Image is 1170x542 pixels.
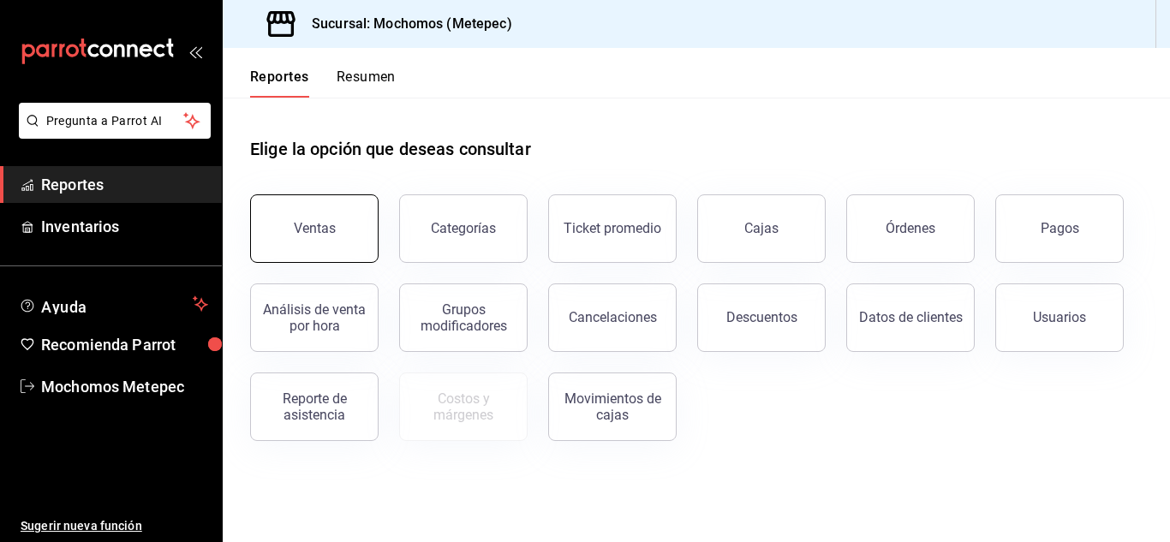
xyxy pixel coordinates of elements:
h1: Elige la opción que deseas consultar [250,136,531,162]
div: Categorías [431,220,496,236]
div: Reporte de asistencia [261,390,367,423]
span: Pregunta a Parrot AI [46,112,184,130]
button: Usuarios [995,283,1124,352]
span: Recomienda Parrot [41,333,208,356]
div: Cancelaciones [569,309,657,325]
div: Pagos [1041,220,1079,236]
div: Grupos modificadores [410,301,516,334]
button: Movimientos de cajas [548,372,677,441]
span: Inventarios [41,215,208,238]
button: Reporte de asistencia [250,372,379,441]
button: Cancelaciones [548,283,677,352]
a: Pregunta a Parrot AI [12,124,211,142]
h3: Sucursal: Mochomos (Metepec) [298,14,512,34]
div: Movimientos de cajas [559,390,666,423]
div: Costos y márgenes [410,390,516,423]
div: Ventas [294,220,336,236]
button: Cajas [697,194,826,263]
span: Reportes [41,173,208,196]
button: open_drawer_menu [188,45,202,58]
button: Ticket promedio [548,194,677,263]
button: Contrata inventarios para ver este reporte [399,372,528,441]
button: Análisis de venta por hora [250,283,379,352]
button: Categorías [399,194,528,263]
button: Grupos modificadores [399,283,528,352]
button: Descuentos [697,283,826,352]
button: Órdenes [846,194,975,263]
button: Ventas [250,194,379,263]
div: Datos de clientes [859,309,963,325]
div: Análisis de venta por hora [261,301,367,334]
div: Cajas [744,220,779,236]
span: Sugerir nueva función [21,517,208,535]
span: Ayuda [41,294,186,314]
div: Descuentos [726,309,797,325]
div: navigation tabs [250,68,396,98]
button: Resumen [337,68,396,98]
button: Pregunta a Parrot AI [19,103,211,139]
div: Órdenes [886,220,935,236]
button: Datos de clientes [846,283,975,352]
span: Mochomos Metepec [41,375,208,398]
button: Pagos [995,194,1124,263]
div: Usuarios [1033,309,1086,325]
div: Ticket promedio [564,220,661,236]
button: Reportes [250,68,309,98]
